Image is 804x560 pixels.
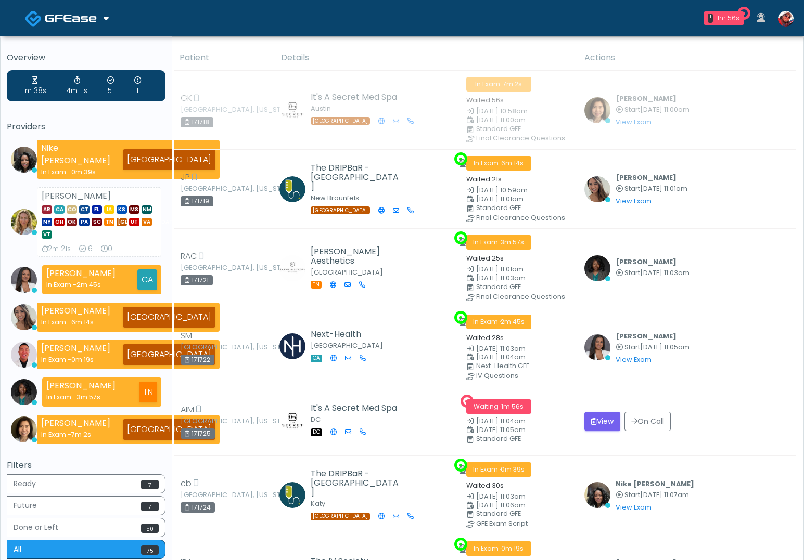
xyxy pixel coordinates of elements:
[71,430,91,439] span: 7m 2s
[311,513,370,520] span: [GEOGRAPHIC_DATA]
[311,341,383,350] small: [GEOGRAPHIC_DATA]
[181,428,215,439] div: 171725
[181,477,192,490] span: cb
[173,45,275,71] th: Patient
[476,520,582,527] div: GFE Exam Script
[501,544,524,553] span: 0m 19s
[107,75,114,96] div: Exams Completed
[624,268,640,277] span: Start
[181,355,214,365] div: 171722
[7,496,165,515] button: Future7
[476,511,582,517] div: Standard GFE
[466,156,531,171] span: In Exam ·
[311,499,325,508] small: Katy
[181,171,190,184] span: JP
[23,75,46,96] div: Average Wait Time
[311,355,322,362] span: CA
[141,502,159,511] span: 7
[279,482,305,508] img: Heather Leopold
[279,255,305,281] img: Sarah Hitchcox
[7,122,165,132] h5: Providers
[466,275,572,282] small: Scheduled Time
[578,45,796,71] th: Actions
[476,274,526,282] span: [DATE] 11:03am
[466,96,504,105] small: Waited 56s
[466,399,531,414] span: Waiting ·
[181,418,238,424] small: [GEOGRAPHIC_DATA], [US_STATE]
[501,317,525,326] span: 2m 45s
[42,205,52,214] span: AR
[616,118,652,126] a: View Exam
[311,247,402,266] h5: [PERSON_NAME] Aesthetics
[311,104,331,113] small: Austin
[46,280,116,290] div: In Exam -
[79,244,93,254] div: Exams Completed
[67,205,77,214] span: CO
[123,419,215,440] div: [GEOGRAPHIC_DATA]
[42,218,52,226] span: NY
[311,428,322,436] span: DC
[7,540,165,559] button: All75
[11,342,37,368] img: Gerald Dungo
[181,403,194,416] span: AIM
[616,94,677,103] b: [PERSON_NAME]
[476,363,582,369] div: Next-Health GFE
[76,393,100,401] span: 3m 57s
[466,462,531,477] span: In Exam ·
[123,307,215,328] div: [GEOGRAPHIC_DATA]
[46,380,116,392] strong: [PERSON_NAME]
[624,105,640,114] span: Start
[181,265,238,271] small: [GEOGRAPHIC_DATA], [US_STATE]
[616,173,677,182] b: [PERSON_NAME]
[616,503,652,512] a: View Exam
[476,284,582,290] div: Standard GFE
[181,330,192,342] span: SM
[311,193,359,202] small: New Braunfels
[501,238,524,246] span: 3m 57s
[11,267,37,293] img: Anjali Nandakumar
[42,244,71,254] div: Average Review Time
[104,205,114,214] span: IA
[71,167,96,176] span: 0m 39s
[616,492,694,499] small: Started at
[476,353,526,361] span: [DATE] 11:04am
[101,244,112,254] div: Extended Exams
[717,14,740,23] div: 1m 56s
[466,77,531,92] span: In Exam ·
[7,474,165,493] button: Ready7
[46,392,116,402] div: In Exam -
[134,75,141,96] div: Extended Exams
[41,342,110,354] strong: [PERSON_NAME]
[466,235,531,250] span: In Exam ·
[640,343,690,351] span: [DATE] 11:05am
[476,294,582,300] div: Final Clearance Questions
[476,115,526,124] span: [DATE] 11:00am
[466,117,572,124] small: Scheduled Time
[181,250,197,263] span: RAC
[476,215,582,221] div: Final Clearance Questions
[279,407,305,433] img: Amanda Creel
[476,416,526,425] span: [DATE] 11:04am
[92,218,102,226] span: SC
[181,196,213,206] div: 171719
[79,218,90,226] span: PA
[311,93,402,102] h5: It's A Secret Med Spa
[279,96,305,122] img: Amanda Creel
[11,379,37,405] img: Rukayat Bojuwon
[616,344,690,351] small: Started at
[640,184,687,193] span: [DATE] 11:01am
[584,412,620,431] button: View
[476,492,526,501] span: [DATE] 11:03am
[476,436,582,442] div: Standard GFE
[129,218,139,226] span: UT
[11,209,37,235] img: Kacey Cornell
[45,13,97,23] img: Docovia
[476,205,582,211] div: Standard GFE
[466,541,531,556] span: In Exam ·
[503,80,522,88] span: 7m 2s
[616,479,694,488] b: Nike [PERSON_NAME]
[311,281,322,289] span: TN
[466,108,572,115] small: Date Created
[584,255,610,281] img: Rukayat Bojuwon
[41,167,110,177] div: In Exam -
